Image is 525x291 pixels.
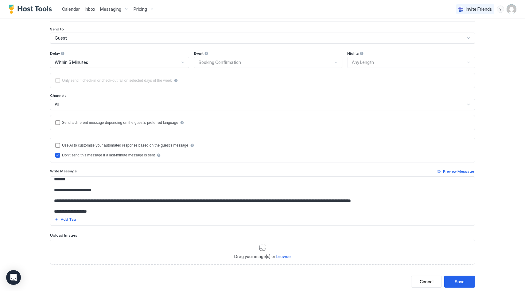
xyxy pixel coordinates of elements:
a: Calendar [62,6,80,12]
span: Upload Images [50,233,77,238]
span: browse [276,254,291,259]
span: Drag your image(s) or [234,254,291,259]
div: useAI [55,143,470,148]
span: Pricing [134,6,147,12]
div: menu [497,6,504,13]
span: Nights [347,51,359,56]
span: Write Message [50,169,77,173]
div: User profile [507,4,516,14]
div: Send a different message depending on the guest's preferred language [62,120,178,125]
span: Channels [50,93,67,98]
span: Send to [50,27,64,31]
span: Delay [50,51,60,56]
span: All [55,102,59,107]
span: Event [194,51,204,56]
div: Use AI to customize your automated response based on the guest's message [62,143,188,147]
div: disableIfLastMinute [55,153,470,158]
span: Messaging [100,6,121,12]
div: isLimited [55,78,470,83]
a: Host Tools Logo [9,5,55,14]
div: Don't send this message if a last-minute message is sent [62,153,155,157]
span: Guest [55,35,67,41]
textarea: Input Field [50,177,475,213]
div: Only send if check-in or check-out fall on selected days of the week [62,78,172,83]
div: Preview Message [443,169,474,174]
button: Save [444,276,475,288]
div: Save [455,278,465,285]
div: languagesEnabled [55,120,470,125]
div: Open Intercom Messenger [6,270,21,285]
button: Cancel [411,276,442,288]
button: Add Tag [54,216,77,223]
span: Invite Friends [466,6,492,12]
button: Preview Message [436,168,475,175]
div: Cancel [420,278,434,285]
div: Add Tag [61,217,76,222]
span: Within 5 Minutes [55,60,88,65]
a: Inbox [85,6,95,12]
